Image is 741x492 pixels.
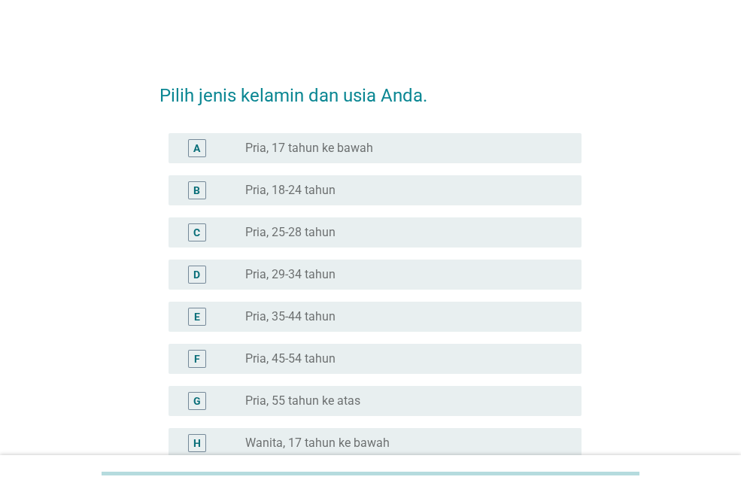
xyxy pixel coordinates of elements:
[193,224,200,240] div: C
[159,67,582,109] h2: Pilih jenis kelamin dan usia Anda.
[245,309,336,324] label: Pria, 35-44 tahun
[194,308,200,324] div: E
[245,183,336,198] label: Pria, 18-24 tahun
[245,225,336,240] label: Pria, 25-28 tahun
[245,267,336,282] label: Pria, 29-34 tahun
[193,393,201,408] div: G
[193,266,200,282] div: D
[193,435,201,451] div: H
[194,351,200,366] div: F
[245,436,390,451] label: Wanita, 17 tahun ke bawah
[245,141,373,156] label: Pria, 17 tahun ke bawah
[193,182,200,198] div: B
[245,351,336,366] label: Pria, 45-54 tahun
[193,140,200,156] div: A
[245,393,360,408] label: Pria, 55 tahun ke atas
